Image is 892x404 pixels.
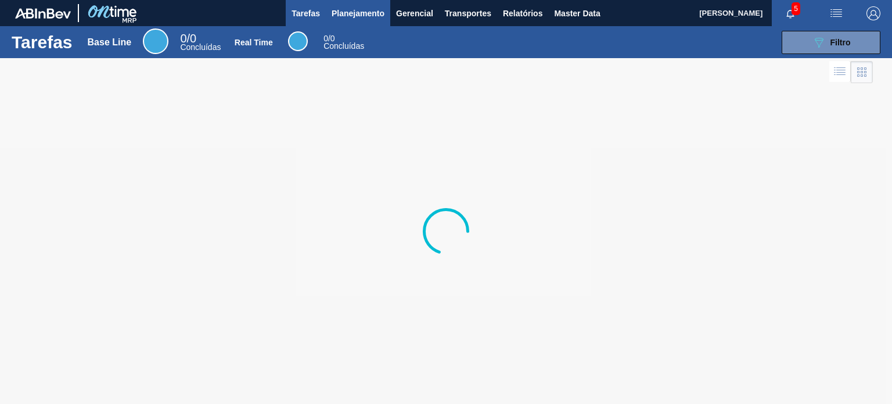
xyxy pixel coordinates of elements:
[235,38,273,47] div: Real Time
[866,6,880,20] img: Logout
[396,6,433,20] span: Gerencial
[180,32,186,45] span: 0
[792,2,800,15] span: 5
[772,5,809,22] button: Notificações
[332,6,384,20] span: Planejamento
[288,31,308,51] div: Real Time
[323,34,328,43] span: 0
[829,6,843,20] img: userActions
[12,35,73,49] h1: Tarefas
[503,6,542,20] span: Relatórios
[445,6,491,20] span: Transportes
[782,31,880,54] button: Filtro
[180,42,221,52] span: Concluídas
[143,28,168,54] div: Base Line
[292,6,320,20] span: Tarefas
[323,41,364,51] span: Concluídas
[15,8,71,19] img: TNhmsLtSVTkK8tSr43FrP2fwEKptu5GPRR3wAAAABJRU5ErkJggg==
[88,37,132,48] div: Base Line
[554,6,600,20] span: Master Data
[180,32,196,45] span: / 0
[180,34,221,51] div: Base Line
[830,38,851,47] span: Filtro
[323,35,364,50] div: Real Time
[323,34,334,43] span: / 0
